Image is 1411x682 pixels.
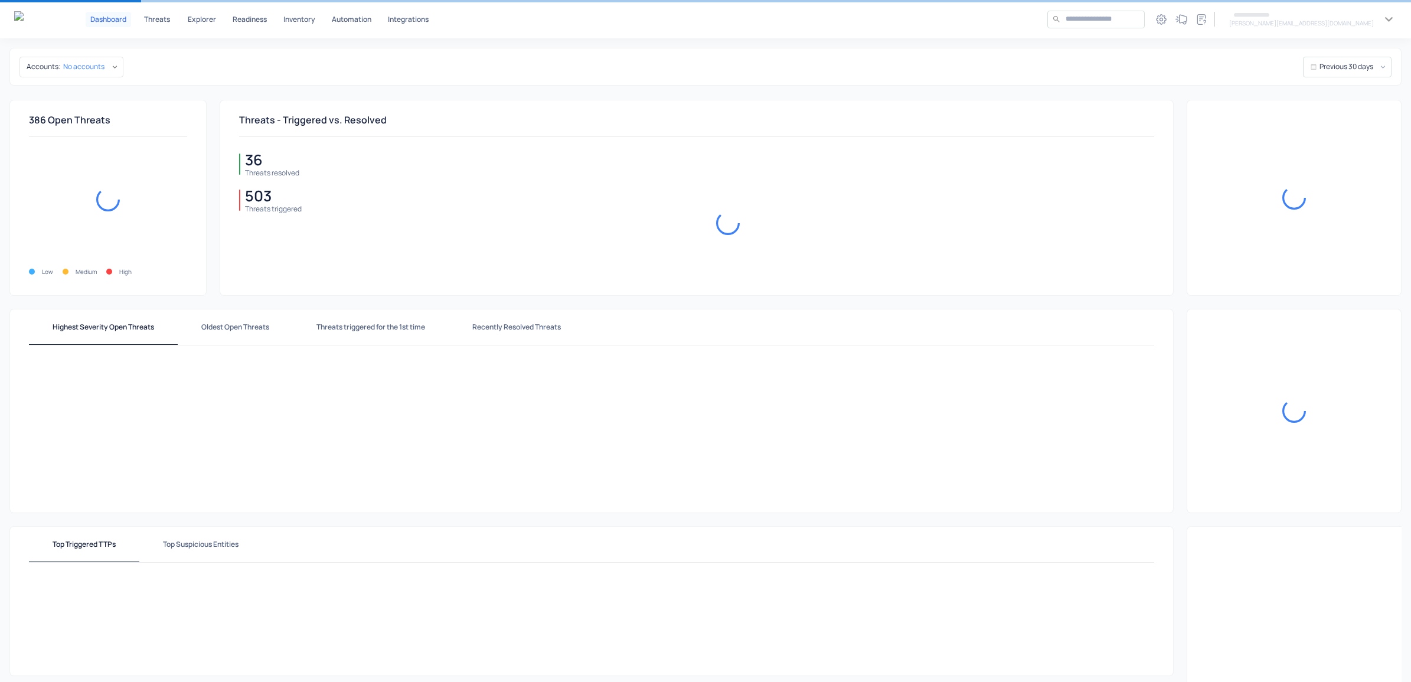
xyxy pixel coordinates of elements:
p: Readiness [233,16,267,23]
p: Accounts: [27,61,61,71]
p: Explorer [188,16,216,23]
button: Recently Resolved Threats [449,309,584,345]
h6: High [119,267,132,276]
button: Inventory [279,12,320,27]
img: Gem Security [14,11,57,26]
button: Threats triggered for the 1st time [293,309,449,345]
a: 503Threats triggered [239,187,302,214]
div: Accounts:No accounts [19,59,123,74]
button: Top Triggered TTPs [29,527,139,562]
button: Dashboard [86,12,131,27]
a: 386 Open Threats [29,115,110,126]
h1: 36 [245,151,299,168]
div: Settings [1152,11,1170,28]
div: Documentation [1193,11,1210,28]
h1: 503 [245,187,302,204]
button: Readiness [228,12,272,27]
p: Threats [144,16,170,23]
button: Settings [1152,10,1171,29]
p: Previous 30 days [1319,61,1373,71]
h6: [PERSON_NAME][EMAIL_ADDRESS][DOMAIN_NAME] [1229,18,1374,28]
h5: Threats resolved [245,168,299,178]
div: Previous 30 days [1303,59,1392,74]
p: Integrations [388,16,429,23]
button: Threats [138,12,176,27]
button: What's new [1172,10,1191,29]
p: Inventory [283,16,315,23]
p: No accounts [63,61,104,71]
div: What's new [1172,11,1190,28]
button: Explorer [183,12,221,27]
button: Automation [327,12,376,27]
button: Documentation [1192,10,1211,29]
button: Top Suspicious Entities [139,527,262,562]
button: [PERSON_NAME][EMAIL_ADDRESS][DOMAIN_NAME] [1222,11,1397,28]
button: Integrations [383,12,433,27]
p: Automation [332,16,371,23]
a: Gem Security [14,11,57,28]
h6: Medium [76,267,97,276]
p: Dashboard [90,16,126,23]
button: Highest Severity Open Threats [29,309,178,345]
h5: Threats triggered [245,204,302,214]
h6: Low [42,267,53,276]
a: Threats - Triggered vs. Resolved [239,115,387,126]
button: Oldest Open Threats [178,309,293,345]
a: 36Threats resolved [239,151,302,178]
